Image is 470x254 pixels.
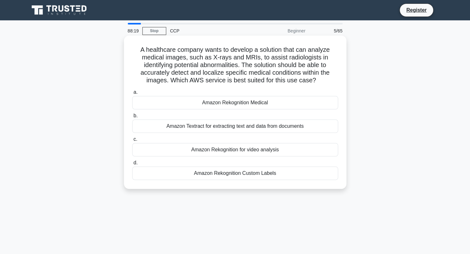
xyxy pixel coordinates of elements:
[133,136,137,142] span: c.
[133,89,138,95] span: a.
[402,6,430,14] a: Register
[132,120,338,133] div: Amazon Textract for extracting text and data from documents
[132,96,338,109] div: Amazon Rekognition Medical
[132,46,339,85] h5: A healthcare company wants to develop a solution that can analyze medical images, such as X-rays ...
[132,167,338,180] div: Amazon Rekognition Custom Labels
[166,24,254,37] div: CCP
[254,24,309,37] div: Beginner
[309,24,346,37] div: 5/65
[124,24,142,37] div: 88:19
[132,143,338,156] div: Amazon Rekognition for video analysis
[133,113,138,118] span: b.
[133,160,138,165] span: d.
[142,27,166,35] a: Stop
